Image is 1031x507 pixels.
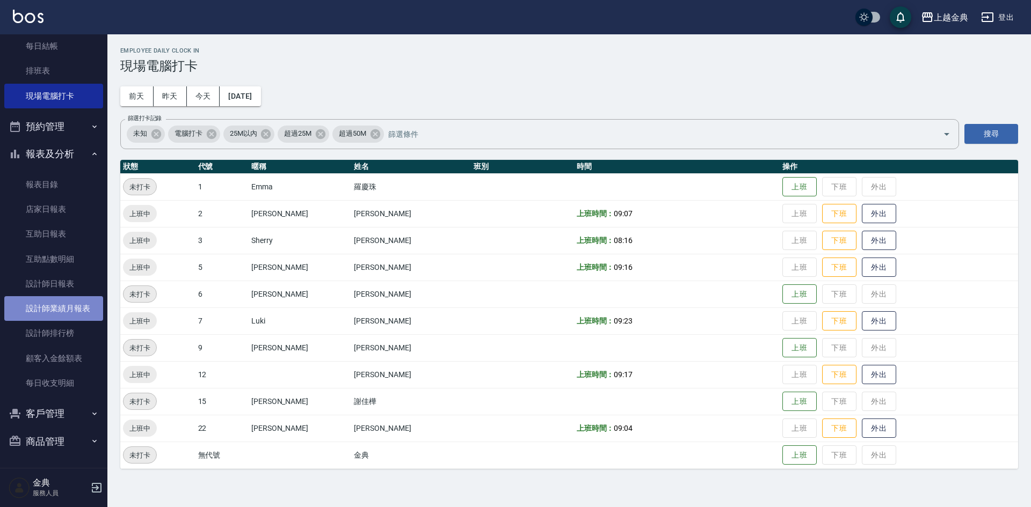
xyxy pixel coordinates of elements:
td: [PERSON_NAME] [351,281,471,307]
span: 25M以內 [223,128,264,139]
button: 今天 [187,86,220,106]
span: 上班中 [123,315,157,327]
a: 互助日報表 [4,222,103,246]
td: [PERSON_NAME] [249,281,352,307]
button: 報表及分析 [4,140,103,168]
td: 1 [195,173,249,200]
span: 09:07 [614,209,633,218]
td: [PERSON_NAME] [351,415,471,442]
button: 搜尋 [964,124,1018,144]
div: 上越金典 [934,11,968,24]
img: Logo [13,10,43,23]
div: 未知 [127,126,165,143]
button: 下班 [822,258,856,277]
button: 外出 [862,204,896,224]
a: 設計師日報表 [4,271,103,296]
th: 代號 [195,160,249,174]
td: 6 [195,281,249,307]
button: 外出 [862,258,896,277]
td: [PERSON_NAME] [249,200,352,227]
td: 謝佳樺 [351,388,471,415]
td: 金典 [351,442,471,468]
th: 暱稱 [249,160,352,174]
button: [DATE] [220,86,260,106]
button: 昨天 [154,86,187,106]
a: 設計師業績月報表 [4,296,103,321]
span: 08:16 [614,236,633,245]
span: 未打卡 [124,450,156,461]
span: 上班中 [123,369,157,380]
button: 預約管理 [4,113,103,141]
td: [PERSON_NAME] [249,254,352,281]
div: 電腦打卡 [168,126,220,143]
a: 現場電腦打卡 [4,84,103,108]
h2: Employee Daily Clock In [120,47,1018,54]
img: Person [9,477,30,498]
span: 09:04 [614,424,633,432]
button: 外出 [862,231,896,251]
td: 9 [195,334,249,361]
span: 電腦打卡 [168,128,209,139]
td: [PERSON_NAME] [351,227,471,254]
button: 上班 [782,445,817,465]
button: 商品管理 [4,428,103,455]
b: 上班時間： [577,263,614,271]
div: 25M以內 [223,126,275,143]
td: 羅慶珠 [351,173,471,200]
label: 篩選打卡記錄 [128,114,162,122]
span: 09:17 [614,370,633,379]
span: 未打卡 [124,342,156,354]
td: [PERSON_NAME] [351,334,471,361]
button: 下班 [822,204,856,224]
button: save [890,6,911,28]
th: 狀態 [120,160,195,174]
b: 上班時間： [577,209,614,218]
button: 客戶管理 [4,400,103,428]
th: 操作 [780,160,1018,174]
b: 上班時間： [577,370,614,379]
a: 店家日報表 [4,197,103,222]
input: 篩選條件 [386,124,924,143]
span: 未打卡 [124,289,156,300]
button: 登出 [977,8,1018,27]
div: 超過50M [332,126,384,143]
span: 上班中 [123,208,157,219]
button: 下班 [822,231,856,251]
button: 前天 [120,86,154,106]
td: [PERSON_NAME] [249,334,352,361]
button: 上班 [782,177,817,197]
a: 報表目錄 [4,172,103,197]
td: 22 [195,415,249,442]
td: [PERSON_NAME] [249,388,352,415]
td: 15 [195,388,249,415]
td: 5 [195,254,249,281]
td: 無代號 [195,442,249,468]
button: Open [938,126,955,143]
button: 上越金典 [917,6,972,28]
button: 上班 [782,392,817,412]
span: 上班中 [123,423,157,434]
h5: 金典 [33,477,88,488]
td: [PERSON_NAME] [351,361,471,388]
td: Luki [249,307,352,334]
b: 上班時間： [577,424,614,432]
td: 7 [195,307,249,334]
th: 姓名 [351,160,471,174]
p: 服務人員 [33,488,88,498]
h3: 現場電腦打卡 [120,58,1018,74]
span: 上班中 [123,235,157,246]
button: 下班 [822,418,856,438]
a: 互助點數明細 [4,247,103,271]
span: 未知 [127,128,154,139]
a: 設計師排行榜 [4,321,103,346]
a: 每日結帳 [4,34,103,58]
button: 外出 [862,365,896,385]
td: 12 [195,361,249,388]
button: 外出 [862,418,896,438]
td: [PERSON_NAME] [351,254,471,281]
td: 3 [195,227,249,254]
span: 09:23 [614,317,633,325]
button: 下班 [822,365,856,385]
span: 未打卡 [124,396,156,407]
td: [PERSON_NAME] [351,200,471,227]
